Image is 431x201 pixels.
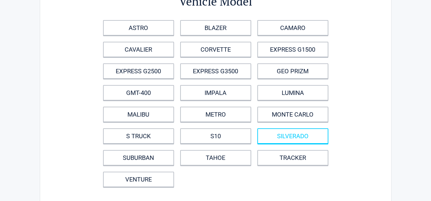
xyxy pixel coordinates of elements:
[103,63,174,79] a: EXPRESS G2500
[180,150,251,165] a: TAHOE
[103,42,174,57] a: CAVALIER
[180,128,251,144] a: S10
[257,20,328,36] a: CAMARO
[180,20,251,36] a: BLAZER
[103,107,174,122] a: MALIBU
[180,107,251,122] a: METRO
[180,85,251,101] a: IMPALA
[257,63,328,79] a: GEO PRIZM
[180,42,251,57] a: CORVETTE
[103,128,174,144] a: S TRUCK
[103,150,174,165] a: SUBURBAN
[180,63,251,79] a: EXPRESS G3500
[103,85,174,101] a: GMT-400
[257,150,328,165] a: TRACKER
[257,85,328,101] a: LUMINA
[257,42,328,57] a: EXPRESS G1500
[257,128,328,144] a: SILVERADO
[103,20,174,36] a: ASTRO
[103,172,174,187] a: VENTURE
[257,107,328,122] a: MONTE CARLO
